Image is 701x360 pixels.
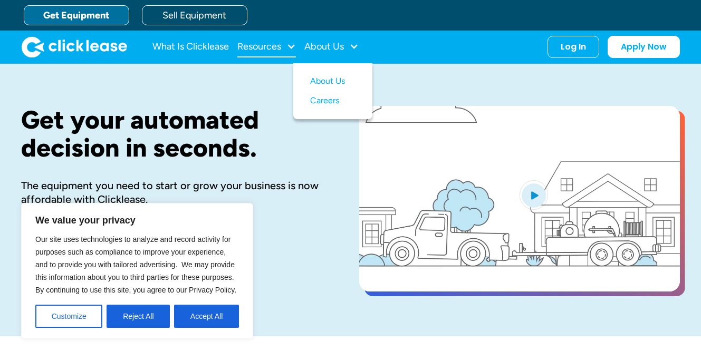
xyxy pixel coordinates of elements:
[359,106,680,291] a: open lightbox
[520,180,548,210] img: Blue play button logo on a light blue circular background
[304,36,359,57] div: About Us
[293,63,372,119] nav: About Us
[310,91,356,111] a: Careers
[21,203,253,339] div: We value your privacy
[107,305,170,328] button: Reject All
[237,36,296,57] div: Resources
[561,42,586,52] div: Log In
[35,305,102,328] button: Customize
[35,214,239,227] p: We value your privacy
[608,36,680,58] a: Apply Now
[21,106,325,162] h1: Get your automated decision in seconds.
[152,36,229,57] a: What Is Clicklease
[22,36,127,57] a: home
[24,5,129,25] a: Get Equipment
[21,179,325,206] div: The equipment you need to start or grow your business is now affordable with Clicklease.
[174,305,239,328] button: Accept All
[35,235,236,294] span: Our site uses technologies to analyze and record activity for purposes such as compliance to impr...
[142,5,247,25] a: Sell Equipment
[22,36,127,57] img: Clicklease logo
[310,72,356,91] a: About Us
